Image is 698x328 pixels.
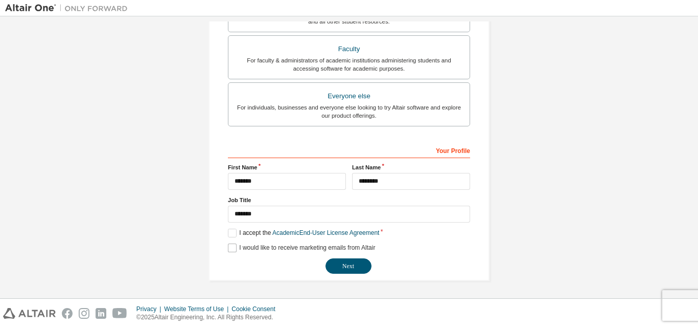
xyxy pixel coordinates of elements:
[228,142,470,158] div: Your Profile
[5,3,133,13] img: Altair One
[136,313,282,322] p: © 2025 Altair Engineering, Inc. All Rights Reserved.
[96,308,106,319] img: linkedin.svg
[235,42,463,56] div: Faculty
[164,305,231,313] div: Website Terms of Use
[235,56,463,73] div: For faculty & administrators of academic institutions administering students and accessing softwa...
[3,308,56,319] img: altair_logo.svg
[228,163,346,171] label: First Name
[62,308,73,319] img: facebook.svg
[235,103,463,120] div: For individuals, businesses and everyone else looking to try Altair software and explore our prod...
[325,258,371,274] button: Next
[352,163,470,171] label: Last Name
[228,244,375,252] label: I would like to receive marketing emails from Altair
[79,308,89,319] img: instagram.svg
[272,229,379,236] a: Academic End-User License Agreement
[231,305,281,313] div: Cookie Consent
[235,89,463,103] div: Everyone else
[136,305,164,313] div: Privacy
[228,196,470,204] label: Job Title
[228,229,379,237] label: I accept the
[112,308,127,319] img: youtube.svg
